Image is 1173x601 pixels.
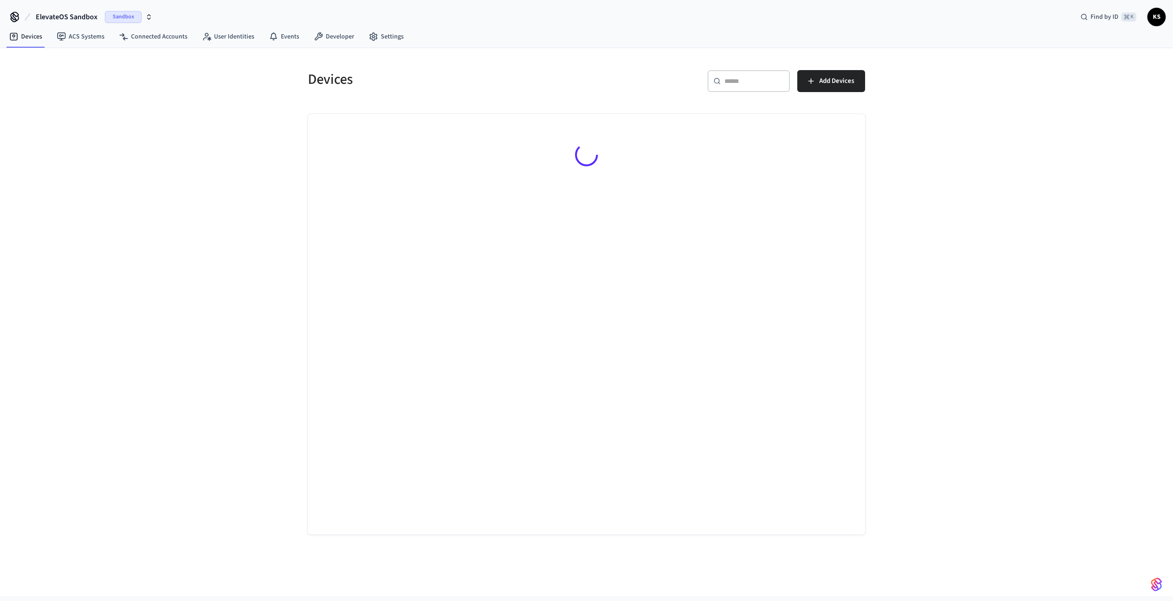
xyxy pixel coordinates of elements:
a: Events [262,28,307,45]
img: SeamLogoGradient.69752ec5.svg [1151,577,1162,592]
a: Settings [362,28,411,45]
a: Connected Accounts [112,28,195,45]
span: KS [1148,9,1165,25]
button: Add Devices [797,70,865,92]
span: Sandbox [105,11,142,23]
span: ⌘ K [1121,12,1136,22]
span: Add Devices [819,75,854,87]
div: Find by ID⌘ K [1073,9,1144,25]
a: ACS Systems [49,28,112,45]
button: KS [1147,8,1166,26]
h5: Devices [308,70,581,89]
a: Developer [307,28,362,45]
a: Devices [2,28,49,45]
span: ElevateOS Sandbox [36,11,98,22]
span: Find by ID [1091,12,1118,22]
a: User Identities [195,28,262,45]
